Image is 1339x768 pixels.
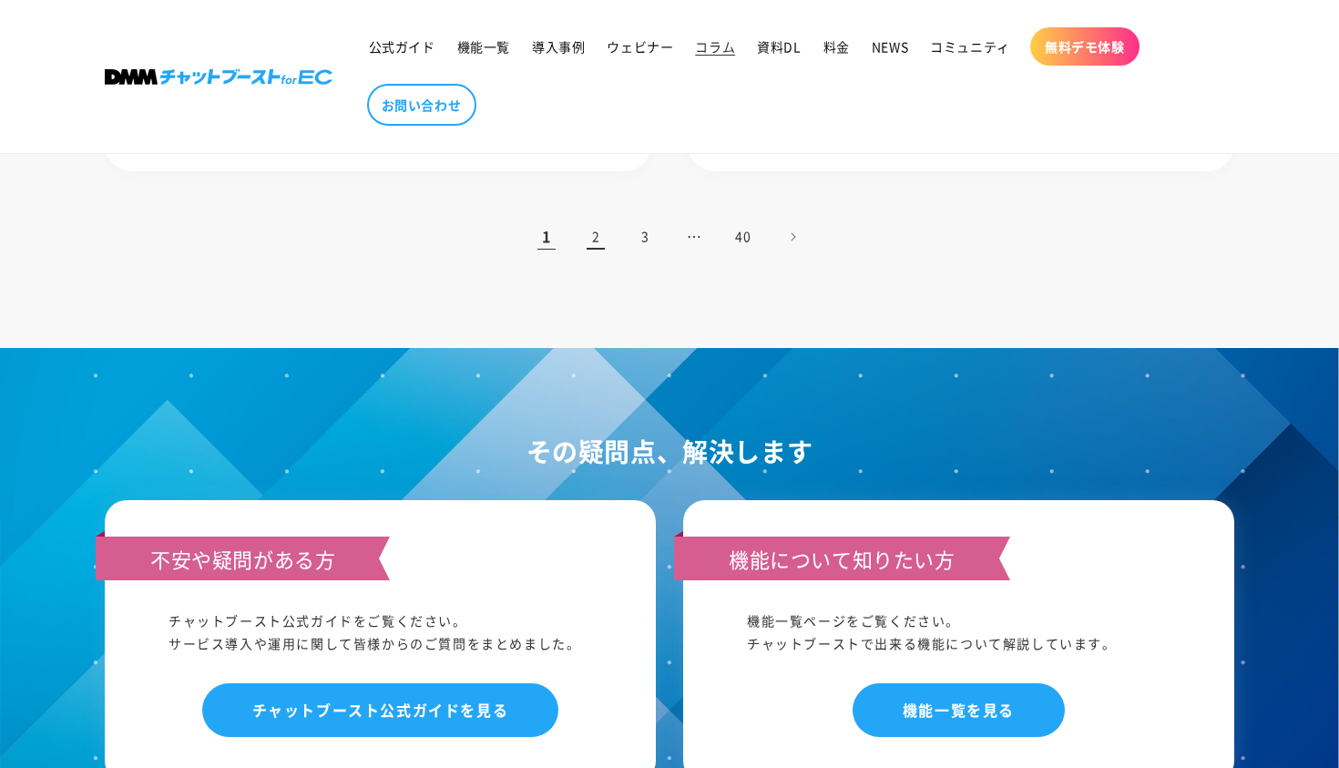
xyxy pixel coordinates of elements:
[813,27,861,66] a: 料金
[202,683,559,737] a: チャットブースト公式ガイドを見る
[382,97,462,113] span: お問い合わせ
[457,38,510,55] span: 機能一覧
[723,217,763,257] a: 40ページ
[96,537,390,580] h3: 不安や疑問がある方
[596,27,684,66] a: ウェビナー
[358,27,446,66] a: 公式ガイド
[861,27,919,66] a: NEWS
[746,27,812,66] a: 資料DL
[747,609,1170,655] div: 機能一覧ページをご覧ください。 チャットブーストで出来る機能について解説しています。
[1030,27,1140,66] a: 無料デモ体験
[757,38,801,55] span: 資料DL
[367,84,476,126] a: お問い合わせ
[674,537,1010,580] h3: 機能について知りたい方
[105,69,332,85] img: 株式会社DMM Boost
[105,217,1234,257] nav: ページネーション
[853,683,1065,737] a: 機能一覧を見る
[446,27,521,66] a: 機能一覧
[607,38,673,55] span: ウェビナー
[930,38,1010,55] span: コミュニティ
[576,217,616,257] a: 2ページ
[674,217,714,257] span: …
[919,27,1021,66] a: コミュニティ
[872,38,908,55] span: NEWS
[169,609,592,655] div: チャットブースト公式ガイドをご覧ください。 サービス導入や運用に関して皆様からのご質問をまとめました。
[823,38,850,55] span: 料金
[1045,38,1125,55] span: 無料デモ体験
[526,217,567,257] span: 1ページ
[105,430,1234,474] h2: その疑問点、解決します
[532,38,585,55] span: 導入事例
[521,27,596,66] a: 導入事例
[625,217,665,257] a: 3ページ
[695,38,735,55] span: コラム
[369,38,435,55] span: 公式ガイド
[684,27,746,66] a: コラム
[772,217,813,257] a: 次のページ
